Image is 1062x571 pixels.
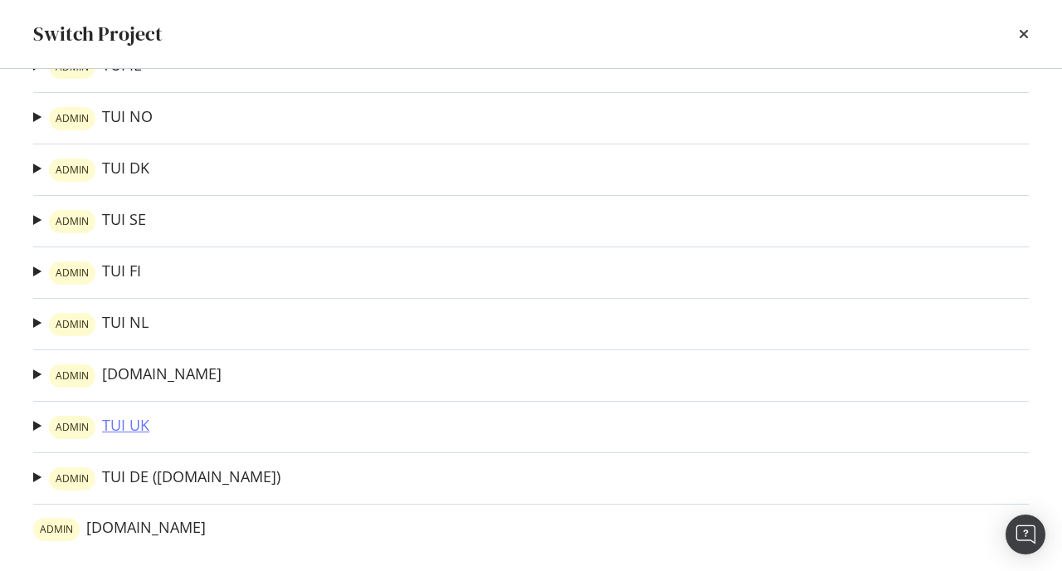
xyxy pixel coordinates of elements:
[33,312,149,336] summary: warning labelTUI NL
[56,422,89,432] span: ADMIN
[49,416,95,439] div: warning label
[49,159,149,182] a: warning labelTUI DK
[33,518,206,541] a: warning label[DOMAIN_NAME]
[49,313,149,336] a: warning labelTUI NL
[1006,515,1045,554] div: Open Intercom Messenger
[49,313,95,336] div: warning label
[56,114,89,124] span: ADMIN
[33,518,80,541] div: warning label
[33,20,163,48] div: Switch Project
[33,415,149,439] summary: warning labelTUI UK
[56,217,89,227] span: ADMIN
[49,107,153,130] a: warning labelTUI NO
[33,466,280,490] summary: warning labelTUI DE ([DOMAIN_NAME])
[56,268,89,278] span: ADMIN
[33,261,141,285] summary: warning labelTUI FI
[49,210,146,233] a: warning labelTUI SE
[40,525,73,534] span: ADMIN
[49,107,95,130] div: warning label
[1019,20,1029,48] div: times
[56,371,89,381] span: ADMIN
[49,364,222,388] a: warning label[DOMAIN_NAME]
[49,210,95,233] div: warning label
[33,209,146,233] summary: warning labelTUI SE
[49,467,280,490] a: warning labelTUI DE ([DOMAIN_NAME])
[33,364,222,388] summary: warning label[DOMAIN_NAME]
[49,416,149,439] a: warning labelTUI UK
[56,320,89,329] span: ADMIN
[49,467,95,490] div: warning label
[49,159,95,182] div: warning label
[49,261,141,285] a: warning labelTUI FI
[56,62,89,72] span: ADMIN
[33,106,153,130] summary: warning labelTUI NO
[49,261,95,285] div: warning label
[56,165,89,175] span: ADMIN
[33,158,149,182] summary: warning labelTUI DK
[56,474,89,484] span: ADMIN
[49,364,95,388] div: warning label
